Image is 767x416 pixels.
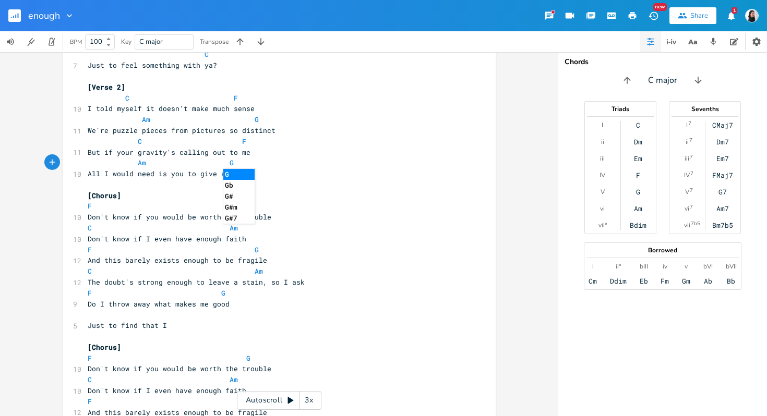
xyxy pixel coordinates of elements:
span: Just to find that I [88,321,167,330]
span: F [88,201,92,211]
sup: 7 [688,119,691,128]
div: F [636,171,640,179]
div: Autoscroll [237,391,321,410]
span: Don't know if you would be worth the trouble [88,212,271,222]
div: C [636,121,640,129]
div: Bdim [630,221,646,229]
span: F [242,137,246,146]
span: But if your gravity's calling out to me [88,148,250,157]
div: Em7 [716,154,729,163]
div: vii [684,221,690,229]
sup: 7 [690,186,693,194]
span: C [88,266,92,276]
div: Fm [661,277,669,285]
span: G [255,115,259,124]
sup: 7 [689,136,692,144]
span: Don't know if I even have enough faith [88,386,246,395]
span: Am [230,223,238,233]
div: bVII [726,262,737,271]
span: C [125,93,129,103]
span: Don't know if you would be worth the trouble [88,364,271,373]
span: [Chorus] [88,342,121,352]
li: Gb [223,180,255,191]
span: F [88,245,92,254]
span: All I would need is you to give a wink [88,169,246,178]
span: I told myself it doesn't make much sense [88,104,255,113]
div: Triads [585,106,656,112]
span: The doubt's strong enough to leave a stain, so I ask [88,277,305,287]
div: FMaj7 [712,171,733,179]
sup: 7 [690,169,693,178]
div: bIII [640,262,648,271]
li: G#7 [223,213,255,224]
div: 1 [732,7,737,14]
span: G [255,245,259,254]
span: C [88,375,92,384]
div: Sevenths [669,106,740,112]
div: BPM [70,39,82,45]
span: C [138,137,142,146]
span: Am [142,115,150,124]
div: v [685,262,688,271]
div: vi [685,204,689,213]
li: G#m [223,202,255,213]
span: G [221,288,225,298]
span: F [88,288,92,298]
span: We're puzzle pieces from pictures so distinct [88,126,275,135]
div: Key [121,39,131,45]
sup: 7b5 [691,219,700,228]
div: Bb [727,277,735,285]
div: Am7 [716,204,729,213]
sup: 7 [690,153,693,161]
span: [Chorus] [88,191,121,200]
div: bVI [703,262,713,271]
span: enough [28,11,60,20]
div: Eb [640,277,648,285]
div: Chords [565,58,761,66]
div: Cm [589,277,597,285]
div: Bm7b5 [712,221,733,229]
span: Am [230,375,238,384]
div: Dm7 [716,138,729,146]
div: Em [634,154,642,163]
div: ii [601,138,604,146]
div: CMaj7 [712,121,733,129]
div: Borrowed [584,247,741,253]
span: Am [138,158,146,167]
div: 3x [299,391,318,410]
span: [Verse 2] [88,82,125,92]
button: 1 [721,6,741,25]
button: Share [669,7,716,24]
li: G [223,169,255,180]
div: iii [685,154,689,163]
span: G [230,158,234,167]
span: Do I throw away what makes me good [88,299,230,309]
div: Dm [634,138,642,146]
div: Am [634,204,642,213]
span: Just to feel something with ya? [88,60,217,70]
span: C major [648,75,677,87]
span: F [234,93,238,103]
span: C [205,50,209,59]
div: Ddim [610,277,627,285]
div: V [601,188,605,196]
div: IV [684,171,690,179]
div: Transpose [200,39,229,45]
div: G [636,188,640,196]
div: ii° [616,262,621,271]
span: And this barely exists enough to be fragile [88,255,267,265]
div: vi [600,204,605,213]
div: IV [600,171,605,179]
li: G# [223,191,255,202]
div: iii [600,154,605,163]
span: Am [255,266,263,276]
div: V [685,188,689,196]
span: C [88,223,92,233]
div: Ab [704,277,712,285]
span: F [88,397,92,406]
span: Don't know if I even have enough faith [88,234,246,243]
div: I [602,121,603,129]
div: i [592,262,594,271]
div: I [686,121,688,129]
div: Gm [682,277,690,285]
